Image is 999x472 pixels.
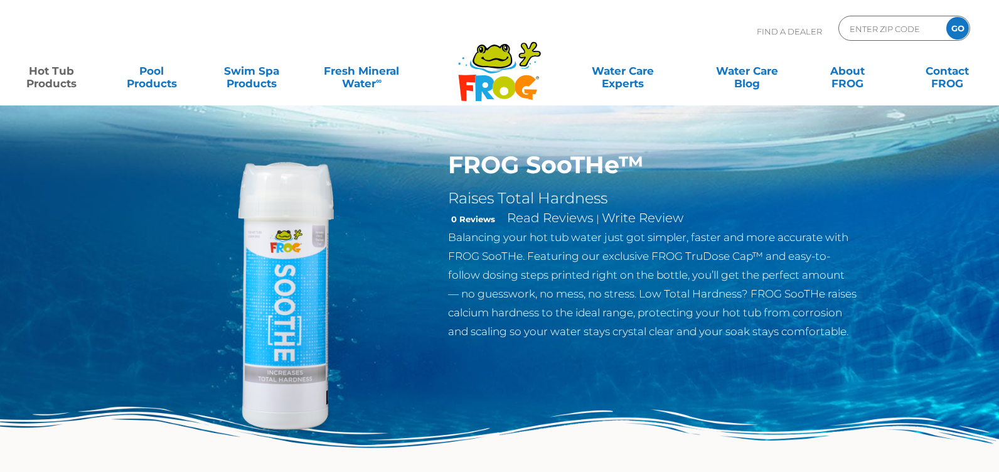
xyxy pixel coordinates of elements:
a: Hot TubProducts [13,58,90,83]
h1: FROG SooTHe™ [448,151,858,180]
a: PoolProducts [113,58,191,83]
a: Fresh MineralWater∞ [313,58,410,83]
span: | [596,213,599,225]
a: Write Review [602,210,683,225]
a: ContactFROG [909,58,986,83]
img: SooTHe-Hot-Tub-Swim-Spa-Support-Chemicals-500x500-1.png [142,151,429,438]
img: Frog Products Logo [451,25,548,102]
input: GO [946,17,969,40]
h2: Raises Total Hardness [448,189,858,208]
p: Balancing your hot tub water just got simpler, faster and more accurate with FROG SooTHe. Featuri... [448,228,858,341]
a: Read Reviews [507,210,594,225]
a: AboutFROG [808,58,886,83]
p: Find A Dealer [757,16,822,47]
sup: ∞ [376,76,382,85]
a: Water CareExperts [559,58,686,83]
strong: 0 Reviews [451,214,495,224]
a: Swim SpaProducts [213,58,291,83]
a: Water CareBlog [708,58,786,83]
